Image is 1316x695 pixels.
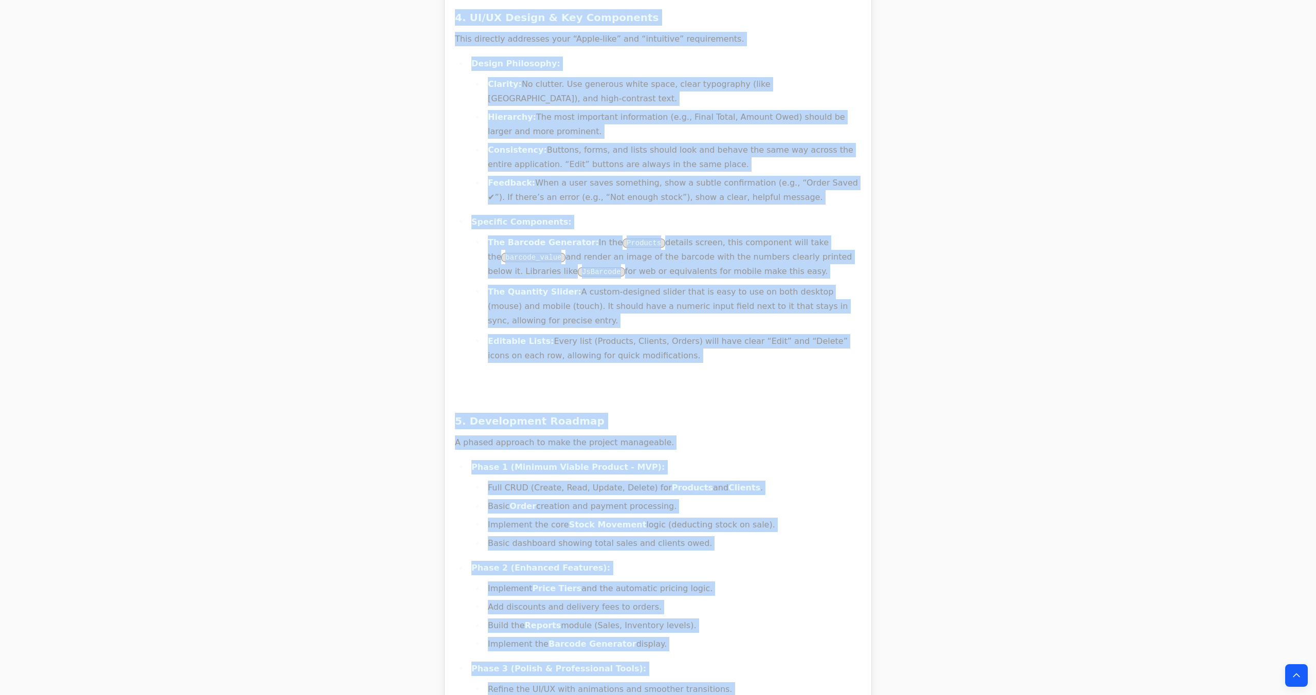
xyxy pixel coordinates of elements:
[578,267,625,277] code: JsBarcode
[471,462,665,472] strong: Phase 1 (Minimum Viable Product - MVP):
[569,520,647,529] strong: Stock Movement
[485,176,861,205] li: When a user saves something, show a subtle confirmation (e.g., “Order Saved ✔”). If there’s an er...
[488,145,547,155] strong: Consistency:
[455,415,605,427] strong: 5. Development Roadmap
[485,637,861,651] li: Implement the display.
[728,483,760,492] strong: Clients
[1285,664,1308,687] button: Back to top
[672,483,713,492] strong: Products
[485,110,861,139] li: The most important information (e.g., Final Total, Amount Owed) should be larger and more prominent.
[485,518,861,532] li: Implement the core logic (deducting stock on sale).
[488,178,535,188] strong: Feedback:
[488,237,599,247] strong: The Barcode Generator:
[525,620,561,630] strong: Reports
[455,435,861,450] p: A phased approach to make the project manageable.
[623,239,665,248] code: Products
[488,334,861,363] p: Every list (Products, Clients, Orders) will have clear “Edit” and “Delete” icons on each row, all...
[471,59,560,68] strong: Design Philosophy:
[485,143,861,172] li: Buttons, forms, and lists should look and behave the same way across the entire application. “Edi...
[485,618,861,633] li: Build the module (Sales, Inventory levels).
[488,79,522,89] strong: Clarity:
[485,536,861,551] li: Basic dashboard showing total sales and clients owed.
[488,235,861,279] p: In the details screen, this component will take the and render an image of the barcode with the n...
[455,32,861,46] p: This directly addresses your “Apple-like” and “intuitive” requirements.
[533,583,582,593] strong: Price Tiers
[471,664,646,673] strong: Phase 3 (Polish & Professional Tools):
[485,481,861,495] li: Full CRUD (Create, Read, Update, Delete) for and .
[488,112,536,122] strong: Hierarchy:
[485,581,861,596] li: Implement and the automatic pricing logic.
[488,285,861,328] p: A custom-designed slider that is easy to use on both desktop (mouse) and mobile (touch). It shoul...
[488,287,581,297] strong: The Quantity Slider:
[485,600,861,614] li: Add discounts and delivery fees to orders.
[549,639,636,649] strong: Barcode Generator
[485,77,861,106] li: No clutter. Use generous white space, clear typography (like [GEOGRAPHIC_DATA]), and high-contras...
[455,11,659,24] strong: 4. UI/UX Design & Key Components
[509,501,536,511] strong: Order
[501,253,565,262] code: barcode_value
[471,217,572,227] strong: Specific Components:
[471,563,610,573] strong: Phase 2 (Enhanced Features):
[485,499,861,514] li: Basic creation and payment processing.
[488,336,554,346] strong: Editable Lists:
